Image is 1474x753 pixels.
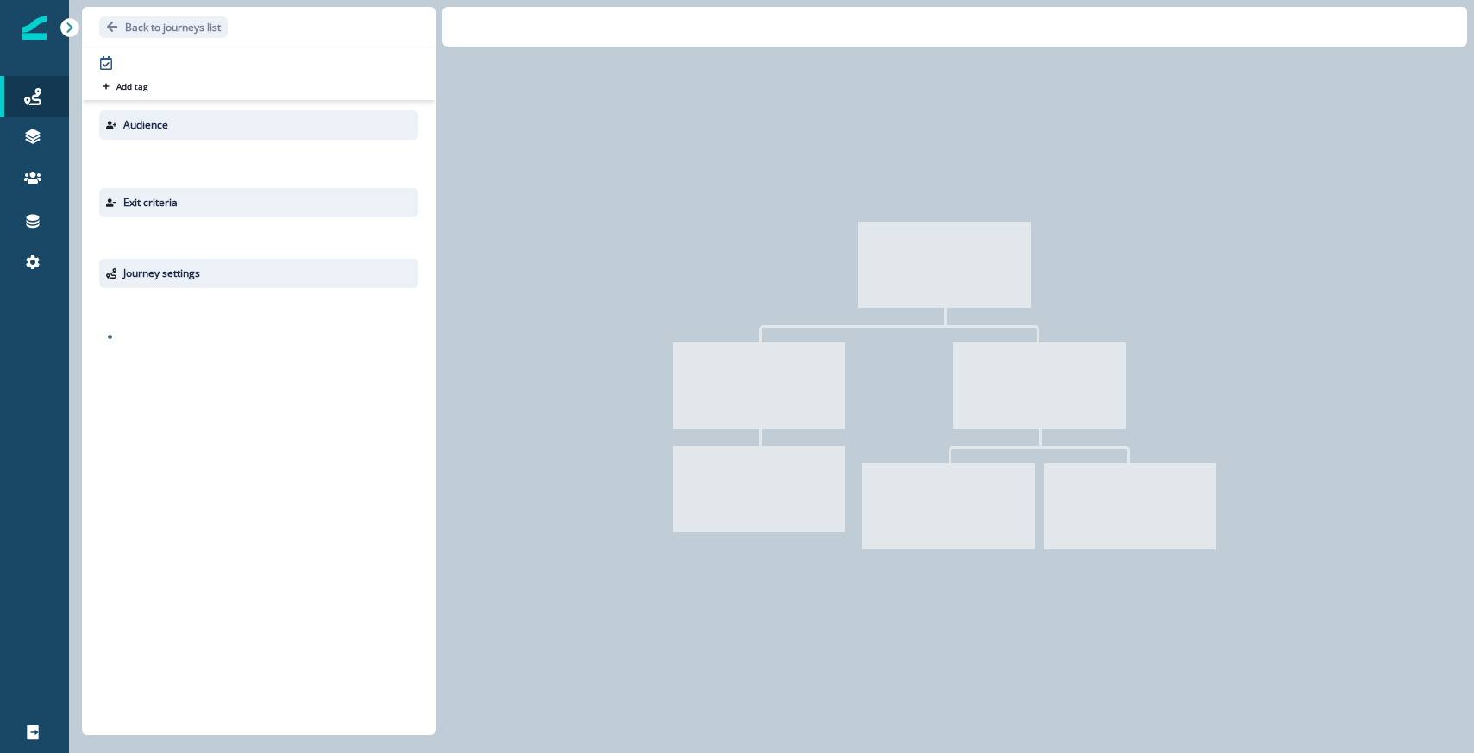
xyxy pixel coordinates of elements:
button: Go back [99,16,228,38]
p: Journey settings [123,266,200,281]
p: Audience [123,117,168,133]
img: Inflection [22,16,47,40]
p: Back to journeys list [125,20,221,35]
button: Add tag [99,79,151,93]
p: Add tag [116,81,147,91]
p: Exit criteria [123,195,178,210]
